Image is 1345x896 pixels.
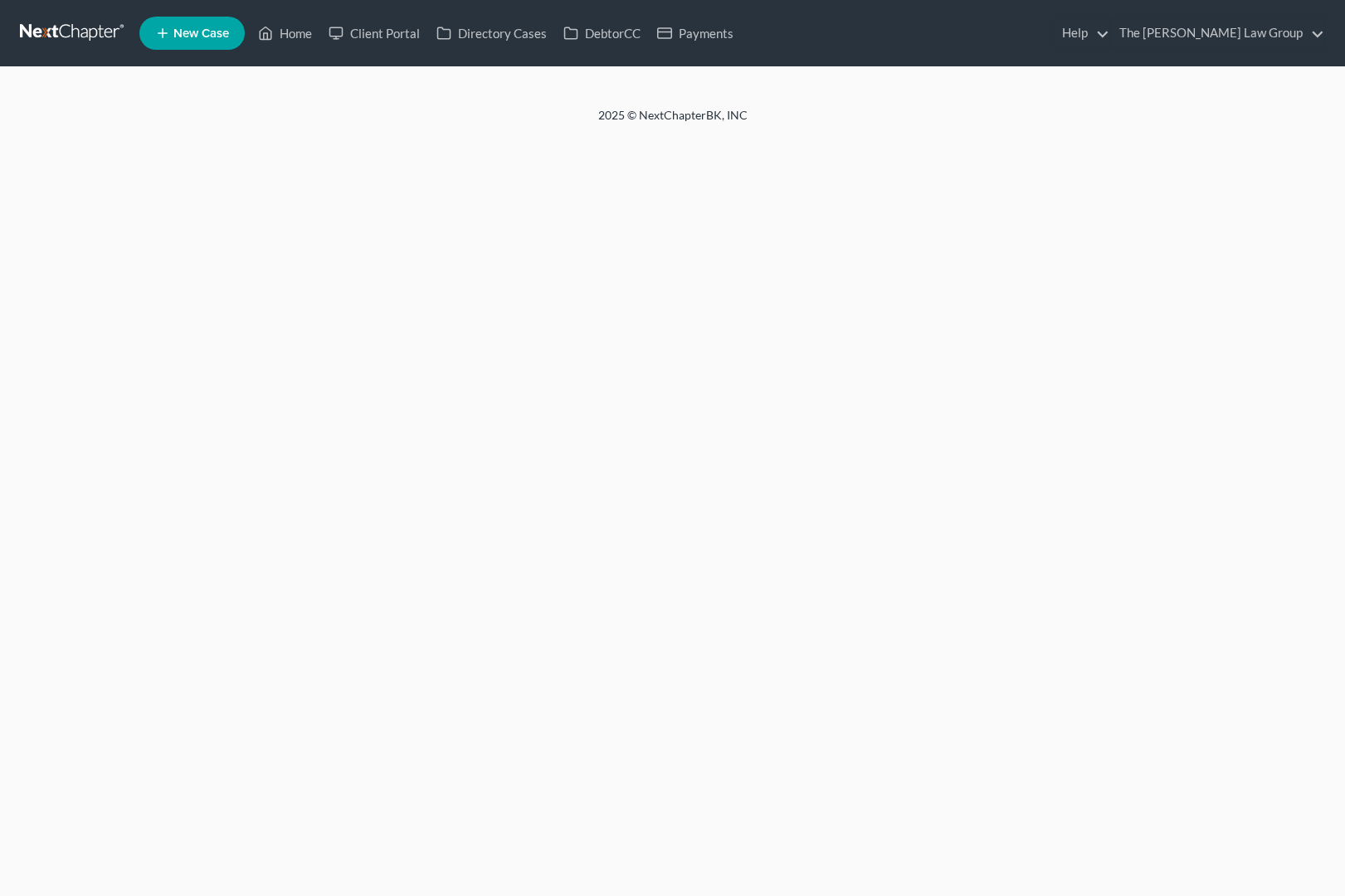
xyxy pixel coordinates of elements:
[1054,18,1109,48] a: Help
[320,18,428,48] a: Client Portal
[139,17,245,50] new-legal-case-button: New Case
[555,18,649,48] a: DebtorCC
[428,18,555,48] a: Directory Cases
[250,18,320,48] a: Home
[649,18,742,48] a: Payments
[200,107,1146,137] div: 2025 © NextChapterBK, INC
[1111,18,1324,48] a: The [PERSON_NAME] Law Group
